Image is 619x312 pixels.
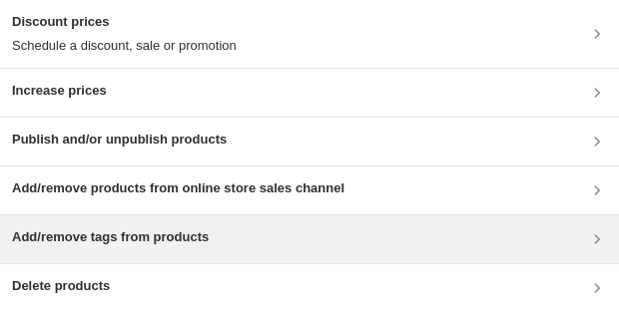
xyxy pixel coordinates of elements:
[12,276,110,296] h3: Delete products
[12,178,344,198] h3: Add/remove products from online store sales channel
[12,12,237,32] h3: Discount prices
[12,227,209,247] h3: Add/remove tags from products
[12,130,227,150] h3: Publish and/or unpublish products
[12,36,237,56] p: Schedule a discount, sale or promotion
[12,81,107,101] h3: Increase prices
